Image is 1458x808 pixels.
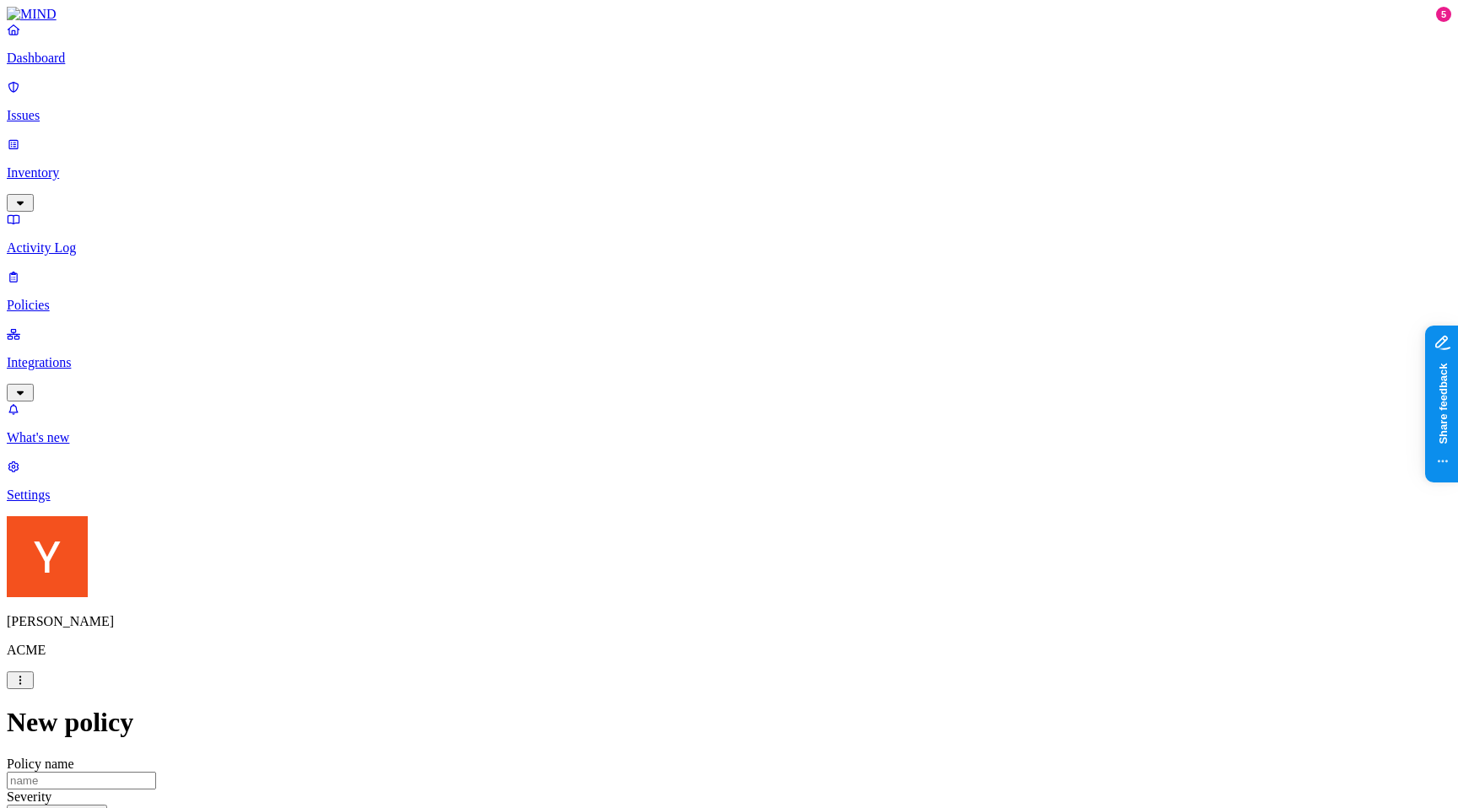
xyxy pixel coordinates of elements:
p: Inventory [7,165,1451,180]
a: Inventory [7,137,1451,209]
p: Dashboard [7,51,1451,66]
label: Severity [7,789,51,804]
a: Activity Log [7,212,1451,256]
p: Integrations [7,355,1451,370]
div: 5 [1436,7,1451,22]
a: MIND [7,7,1451,22]
p: Policies [7,298,1451,313]
img: Yoav Shaked [7,516,88,597]
img: MIND [7,7,57,22]
h1: New policy [7,707,1451,738]
p: What's new [7,430,1451,445]
a: Integrations [7,326,1451,399]
a: Dashboard [7,22,1451,66]
p: [PERSON_NAME] [7,614,1451,629]
a: What's new [7,401,1451,445]
a: Issues [7,79,1451,123]
p: Issues [7,108,1451,123]
label: Policy name [7,757,74,771]
input: name [7,772,156,789]
p: Activity Log [7,240,1451,256]
p: Settings [7,487,1451,503]
p: ACME [7,643,1451,658]
a: Settings [7,459,1451,503]
a: Policies [7,269,1451,313]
